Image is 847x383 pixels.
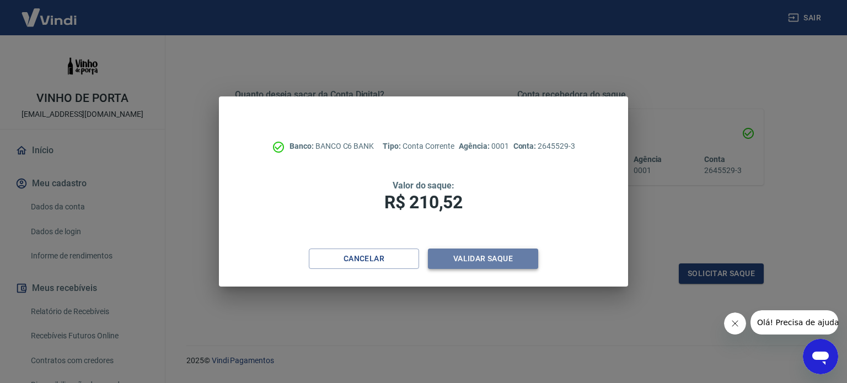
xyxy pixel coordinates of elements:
[393,180,454,191] span: Valor do saque:
[384,192,463,213] span: R$ 210,52
[290,141,374,152] p: BANCO C6 BANK
[750,310,838,335] iframe: Mensagem da empresa
[7,8,93,17] span: Olá! Precisa de ajuda?
[724,312,746,335] iframe: Fechar mensagem
[428,249,538,269] button: Validar saque
[459,142,491,150] span: Agência:
[459,141,508,152] p: 0001
[290,142,315,150] span: Banco:
[309,249,419,269] button: Cancelar
[383,142,403,150] span: Tipo:
[513,142,538,150] span: Conta:
[803,339,838,374] iframe: Botão para abrir a janela de mensagens
[383,141,454,152] p: Conta Corrente
[513,141,575,152] p: 2645529-3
